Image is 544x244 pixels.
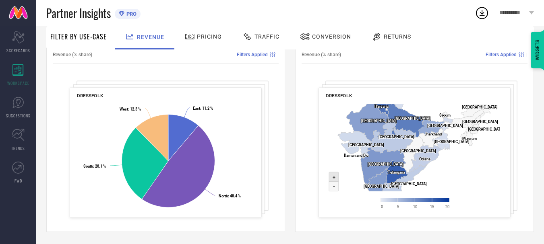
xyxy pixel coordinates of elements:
text: [GEOGRAPHIC_DATA] [379,135,414,139]
text: Jharkhand [424,132,442,136]
span: Pricing [197,33,222,40]
tspan: East [193,106,200,111]
span: Revenue (% share) [53,52,92,57]
span: Returns [384,33,411,40]
span: SCORECARDS [6,47,30,53]
text: [GEOGRAPHIC_DATA] [391,182,427,186]
span: Filters Applied [237,52,268,57]
text: [GEOGRAPHIC_DATA] [427,123,463,128]
text: 20 [445,205,449,209]
text: : 11.2 % [193,106,213,111]
span: DRESSFOLK [77,93,103,98]
text: + [333,174,335,180]
text: 10 [413,205,417,209]
span: PRO [124,11,137,17]
text: Daman and Diu [344,153,368,158]
text: Haryana [374,104,389,109]
span: Revenue (% share) [302,52,341,57]
span: | [526,52,527,57]
tspan: North [219,194,228,198]
text: [GEOGRAPHIC_DATA] [462,105,498,109]
text: Odisha [419,157,430,161]
tspan: West [120,107,128,111]
text: [GEOGRAPHIC_DATA] [462,119,498,124]
span: TRENDS [11,145,25,151]
text: - [333,183,335,189]
text: Mizoram [462,136,477,141]
text: [GEOGRAPHIC_DATA] [348,143,384,147]
text: Sikkim [439,113,451,117]
span: SUGGESTIONS [6,113,31,119]
text: [GEOGRAPHIC_DATA] [400,149,436,153]
div: Open download list [475,6,489,20]
text: 0 [381,205,383,209]
text: 15 [430,205,434,209]
span: | [277,52,279,57]
text: [GEOGRAPHIC_DATA] [368,162,403,166]
text: : 12.3 % [120,107,141,111]
text: 5 [397,205,399,209]
text: [GEOGRAPHIC_DATA] [395,116,430,121]
span: DRESSFOLK [326,93,352,98]
span: Conversion [312,33,351,40]
span: WORKSPACE [7,80,29,86]
text: : 48.4 % [219,194,241,198]
text: : 28.1 % [83,164,106,168]
text: [GEOGRAPHIC_DATA] [361,119,397,123]
span: Filter By Use-Case [50,32,107,41]
span: Revenue [137,34,164,40]
span: FWD [14,178,22,184]
span: Traffic [254,33,279,40]
text: [GEOGRAPHIC_DATA] [468,127,504,131]
text: [GEOGRAPHIC_DATA] [434,139,470,144]
span: Partner Insights [46,5,111,21]
text: [GEOGRAPHIC_DATA] [364,184,399,189]
span: Filters Applied [486,52,517,57]
text: Telangana [388,170,405,174]
tspan: South [83,164,93,168]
